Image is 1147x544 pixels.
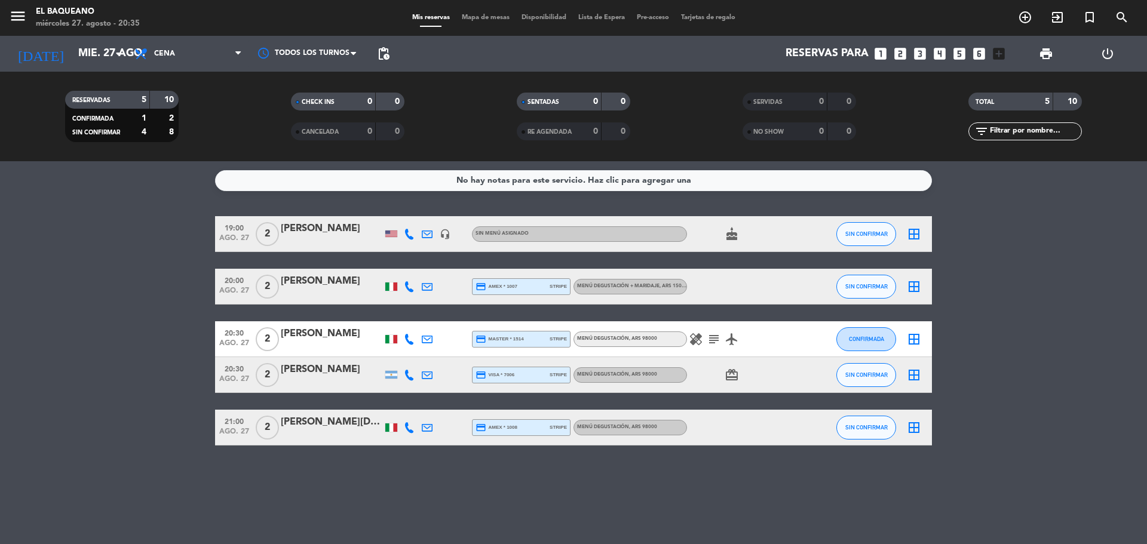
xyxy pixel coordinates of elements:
[976,99,994,105] span: TOTAL
[550,423,567,431] span: stripe
[1082,10,1097,24] i: turned_in_not
[932,46,947,62] i: looks_4
[256,416,279,439] span: 2
[631,14,675,21] span: Pre-acceso
[550,371,567,379] span: stripe
[164,96,176,104] strong: 10
[689,332,703,346] i: healing
[836,275,896,299] button: SIN CONFIRMAR
[456,174,691,188] div: No hay notas para este servicio. Haz clic para agregar una
[593,97,598,106] strong: 0
[219,428,249,441] span: ago. 27
[1050,10,1065,24] i: exit_to_app
[219,234,249,248] span: ago. 27
[725,227,739,241] i: cake
[1045,97,1050,106] strong: 5
[849,336,884,342] span: CONFIRMADA
[847,127,854,136] strong: 0
[476,281,517,292] span: amex * 1007
[836,416,896,439] button: SIN CONFIRMAR
[847,97,854,106] strong: 0
[219,273,249,287] span: 20:00
[907,279,921,294] i: border_all
[845,230,888,237] span: SIN CONFIRMAR
[36,18,140,30] div: miércoles 27. agosto - 20:35
[971,46,987,62] i: looks_6
[302,99,335,105] span: CHECK INS
[621,97,628,106] strong: 0
[836,327,896,351] button: CONFIRMADA
[786,48,869,60] span: Reservas para
[281,362,382,377] div: [PERSON_NAME]
[725,332,739,346] i: airplanemode_active
[256,222,279,246] span: 2
[753,99,783,105] span: SERVIDAS
[577,336,657,341] span: Menú degustación
[476,422,486,433] i: credit_card
[476,334,486,345] i: credit_card
[367,127,372,136] strong: 0
[142,96,146,104] strong: 5
[36,6,140,18] div: El Baqueano
[456,14,516,21] span: Mapa de mesas
[256,327,279,351] span: 2
[550,282,567,290] span: stripe
[476,334,524,345] span: master * 1514
[476,231,529,236] span: Sin menú asignado
[256,363,279,387] span: 2
[836,363,896,387] button: SIN CONFIRMAR
[753,129,784,135] span: NO SHOW
[952,46,967,62] i: looks_5
[629,336,657,341] span: , ARS 98000
[989,125,1081,138] input: Filtrar por nombre...
[440,229,450,239] i: headset_mic
[281,414,382,430] div: [PERSON_NAME][DATE]
[907,420,921,435] i: border_all
[577,372,657,377] span: Menú degustación
[675,14,741,21] span: Tarjetas de regalo
[476,422,517,433] span: amex * 1008
[1115,10,1129,24] i: search
[660,284,691,288] span: , ARS 150000
[550,335,567,343] span: stripe
[845,424,888,431] span: SIN CONFIRMAR
[836,222,896,246] button: SIN CONFIRMAR
[281,273,382,289] div: [PERSON_NAME]
[1039,47,1053,61] span: print
[476,370,514,380] span: visa * 7006
[376,47,391,61] span: pending_actions
[725,368,739,382] i: card_giftcard
[367,97,372,106] strong: 0
[219,220,249,234] span: 19:00
[72,116,114,122] span: CONFIRMADA
[991,46,1007,62] i: add_box
[395,97,402,106] strong: 0
[629,372,657,377] span: , ARS 98000
[516,14,572,21] span: Disponibilidad
[845,283,888,290] span: SIN CONFIRMAR
[476,281,486,292] i: credit_card
[1068,97,1079,106] strong: 10
[219,414,249,428] span: 21:00
[572,14,631,21] span: Lista de Espera
[142,128,146,136] strong: 4
[893,46,908,62] i: looks_two
[1077,36,1138,72] div: LOG OUT
[219,361,249,375] span: 20:30
[395,127,402,136] strong: 0
[142,114,146,122] strong: 1
[577,425,657,429] span: Menú degustación
[707,332,721,346] i: subject
[593,127,598,136] strong: 0
[281,221,382,236] div: [PERSON_NAME]
[845,371,888,378] span: SIN CONFIRMAR
[9,41,72,67] i: [DATE]
[219,287,249,300] span: ago. 27
[72,130,120,136] span: SIN CONFIRMAR
[9,7,27,29] button: menu
[907,332,921,346] i: border_all
[476,370,486,380] i: credit_card
[281,326,382,342] div: [PERSON_NAME]
[1018,10,1032,24] i: add_circle_outline
[219,375,249,389] span: ago. 27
